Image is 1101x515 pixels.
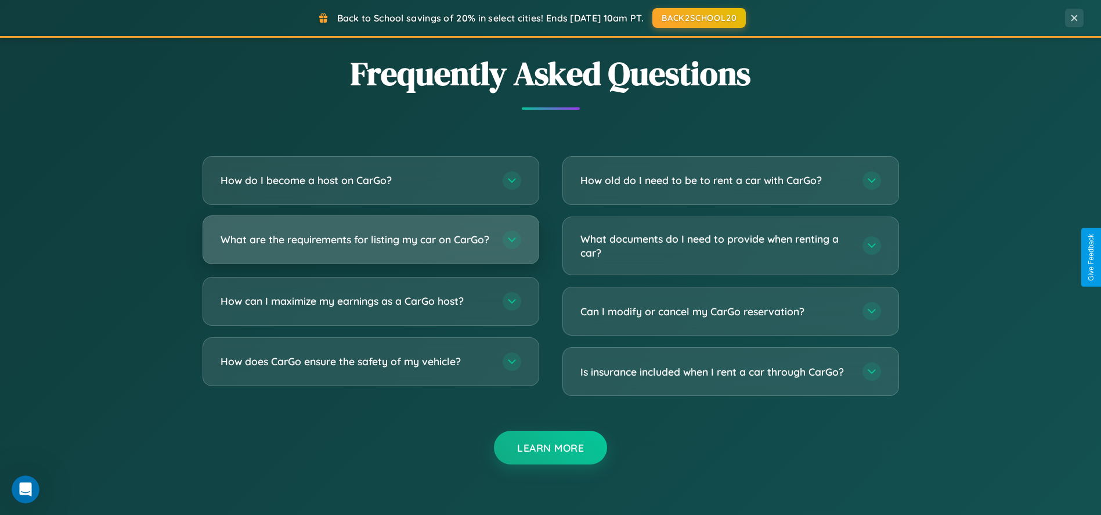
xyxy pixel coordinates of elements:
[652,8,746,28] button: BACK2SCHOOL20
[221,354,491,369] h3: How does CarGo ensure the safety of my vehicle?
[580,304,851,319] h3: Can I modify or cancel my CarGo reservation?
[580,365,851,379] h3: Is insurance included when I rent a car through CarGo?
[580,173,851,188] h3: How old do I need to be to rent a car with CarGo?
[221,294,491,308] h3: How can I maximize my earnings as a CarGo host?
[203,51,899,96] h2: Frequently Asked Questions
[1087,234,1095,281] div: Give Feedback
[221,232,491,247] h3: What are the requirements for listing my car on CarGo?
[494,431,607,464] button: Learn More
[337,12,644,24] span: Back to School savings of 20% in select cities! Ends [DATE] 10am PT.
[221,173,491,188] h3: How do I become a host on CarGo?
[12,476,39,503] iframe: Intercom live chat
[580,232,851,260] h3: What documents do I need to provide when renting a car?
